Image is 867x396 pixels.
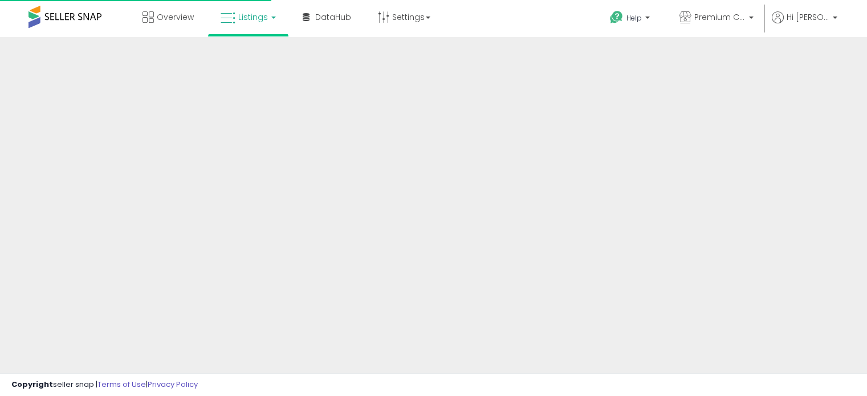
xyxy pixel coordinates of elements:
[315,11,351,23] span: DataHub
[601,2,661,37] a: Help
[772,11,837,37] a: Hi [PERSON_NAME]
[157,11,194,23] span: Overview
[148,379,198,390] a: Privacy Policy
[11,379,53,390] strong: Copyright
[787,11,829,23] span: Hi [PERSON_NAME]
[694,11,746,23] span: Premium Convenience
[11,379,198,390] div: seller snap | |
[238,11,268,23] span: Listings
[626,13,642,23] span: Help
[609,10,624,25] i: Get Help
[97,379,146,390] a: Terms of Use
